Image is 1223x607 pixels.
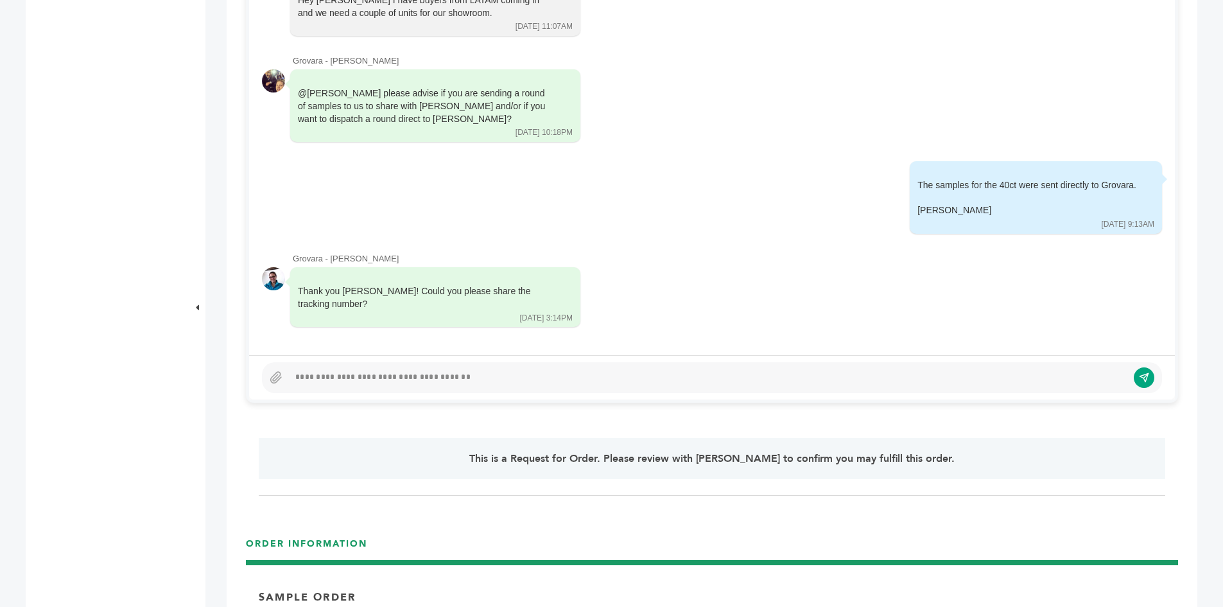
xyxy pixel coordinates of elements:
div: [DATE] 11:07AM [516,21,573,32]
div: [DATE] 10:18PM [516,127,573,138]
div: Grovara - [PERSON_NAME] [293,253,1162,265]
div: @[PERSON_NAME] please advise if you are sending a round of samples to us to share with [PERSON_NA... [298,87,555,125]
div: The samples for the 40ct were sent directly to Grovara. [917,179,1136,217]
p: Sample Order [259,590,356,604]
div: [PERSON_NAME] [917,204,1136,217]
div: [DATE] 3:14PM [520,313,573,324]
h3: ORDER INFORMATION [246,538,1178,560]
div: Grovara - [PERSON_NAME] [293,55,1162,67]
p: This is a Request for Order. Please review with [PERSON_NAME] to confirm you may fulfill this order. [295,451,1129,466]
div: [DATE] 9:13AM [1102,219,1154,230]
div: Thank you [PERSON_NAME]! Could you please share the tracking number? [298,285,555,310]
